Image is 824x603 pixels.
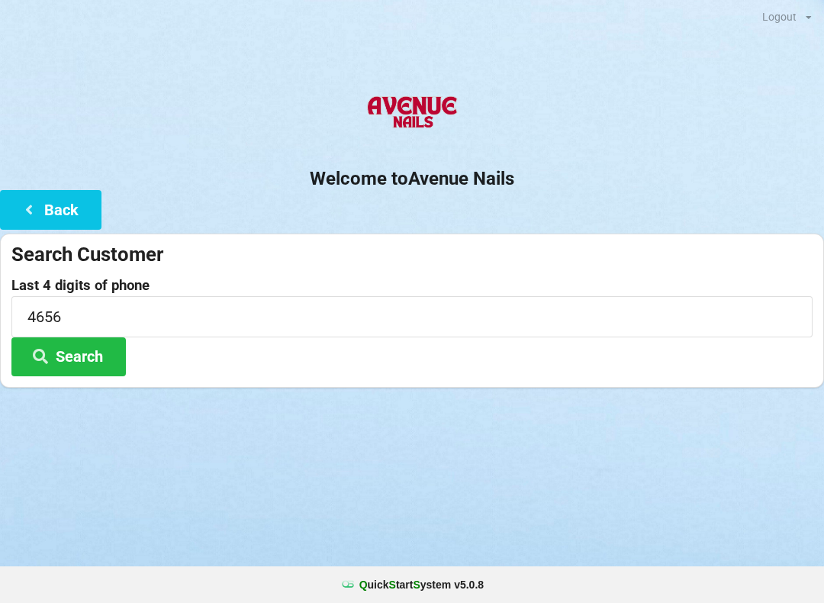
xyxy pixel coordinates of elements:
div: Search Customer [11,242,813,267]
input: 0000 [11,296,813,337]
b: uick tart ystem v 5.0.8 [359,577,484,592]
img: favicon.ico [340,577,356,592]
span: S [413,579,420,591]
span: S [389,579,396,591]
img: AvenueNails-Logo.png [361,83,462,144]
label: Last 4 digits of phone [11,278,813,293]
div: Logout [762,11,797,22]
span: Q [359,579,368,591]
button: Search [11,337,126,376]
